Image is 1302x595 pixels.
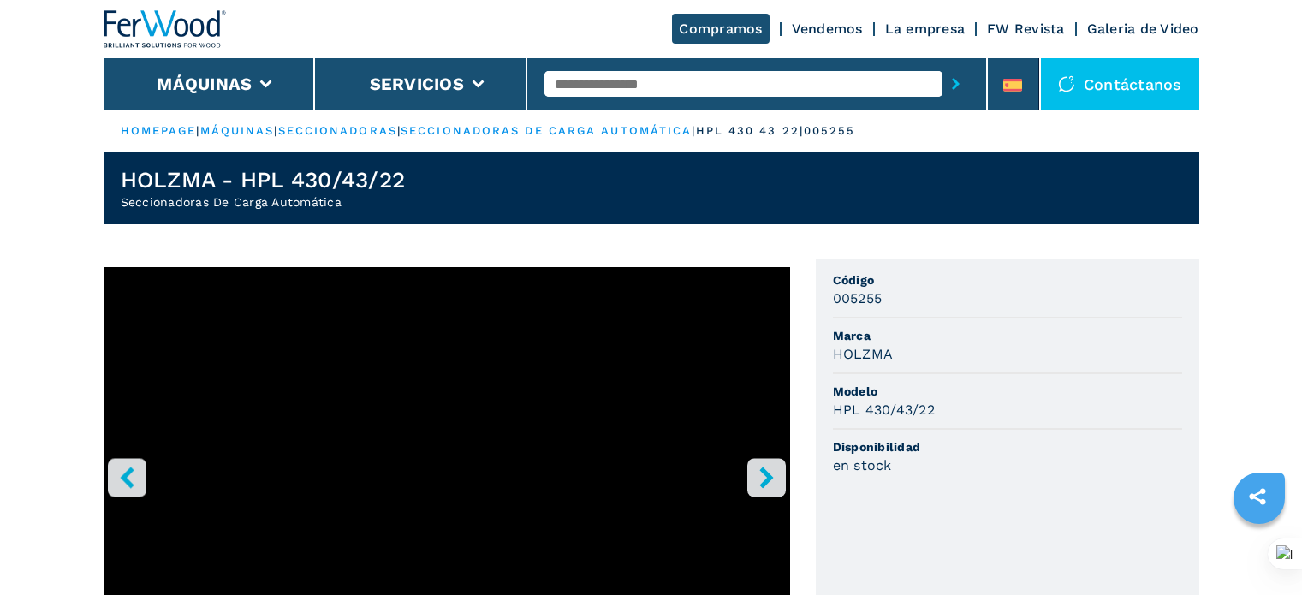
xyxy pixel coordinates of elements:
span: | [274,124,277,137]
button: Servicios [370,74,464,94]
a: La empresa [885,21,966,37]
span: | [196,124,199,137]
a: sharethis [1236,475,1279,518]
button: submit-button [942,64,969,104]
iframe: Chat [1229,518,1289,582]
a: FW Revista [987,21,1065,37]
button: right-button [747,458,786,497]
h1: HOLZMA - HPL 430/43/22 [121,166,406,193]
h3: en stock [833,455,892,475]
button: left-button [108,458,146,497]
img: Contáctanos [1058,75,1075,92]
h3: HPL 430/43/22 [833,400,935,419]
img: Ferwood [104,10,227,48]
h3: 005255 [833,289,883,308]
span: | [692,124,695,137]
span: Modelo [833,383,1182,400]
a: máquinas [200,124,275,137]
span: | [397,124,401,137]
div: Contáctanos [1041,58,1199,110]
h2: Seccionadoras De Carga Automática [121,193,406,211]
p: 005255 [804,123,856,139]
a: Vendemos [792,21,863,37]
a: seccionadoras de carga automática [401,124,692,137]
span: Código [833,271,1182,289]
button: Máquinas [157,74,252,94]
span: Marca [833,327,1182,344]
a: Galeria de Video [1087,21,1199,37]
a: HOMEPAGE [121,124,197,137]
p: hpl 430 43 22 | [696,123,804,139]
span: Disponibilidad [833,438,1182,455]
a: Compramos [672,14,769,44]
h3: HOLZMA [833,344,894,364]
a: seccionadoras [278,124,397,137]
